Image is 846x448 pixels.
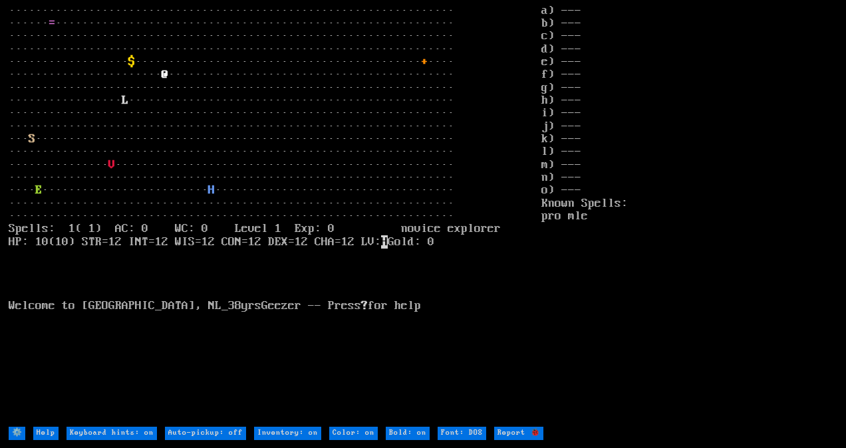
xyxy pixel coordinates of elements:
font: V [108,158,115,171]
larn: ··································································· ······ ······················... [9,5,541,426]
font: S [29,132,35,146]
input: Font: DOS [438,427,486,439]
input: Report 🐞 [494,427,543,439]
input: ⚙️ [9,427,25,439]
font: L [122,94,128,107]
font: H [208,183,215,197]
input: Help [33,427,59,439]
input: Color: on [329,427,378,439]
input: Auto-pickup: off [165,427,246,439]
font: $ [128,55,135,68]
stats: a) --- b) --- c) --- d) --- e) --- f) --- g) --- h) --- i) --- j) --- k) --- l) --- m) --- n) ---... [541,5,837,426]
font: @ [162,68,168,81]
mark: H [381,235,388,249]
input: Bold: on [386,427,430,439]
font: E [35,183,42,197]
input: Keyboard hints: on [67,427,157,439]
input: Inventory: on [254,427,321,439]
font: + [421,55,428,68]
font: = [49,17,55,30]
b: ? [361,299,368,312]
